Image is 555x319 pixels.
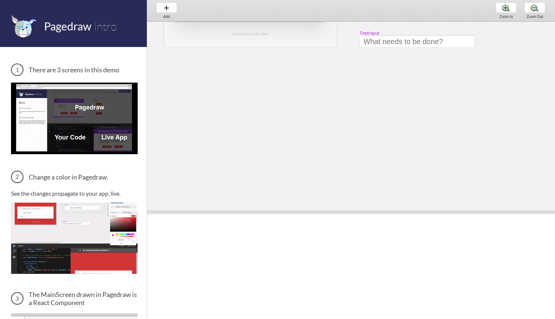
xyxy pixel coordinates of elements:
[94,19,117,33] span: Intro
[11,64,138,76] h3: There are 3 screens in this demo
[360,30,379,36] div: TextInput
[44,19,91,33] span: Pagedraw
[11,190,138,197] p: See the changes propagate to your app, live.
[11,171,138,183] h3: Change a color in Pagedraw.
[11,83,138,154] img: 3 screens
[11,15,37,38] img: favicon.png
[11,203,138,274] img: Change a color in Pagedraw
[11,290,138,307] h3: The MainScreen drawn in Pagedraw is a React Component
